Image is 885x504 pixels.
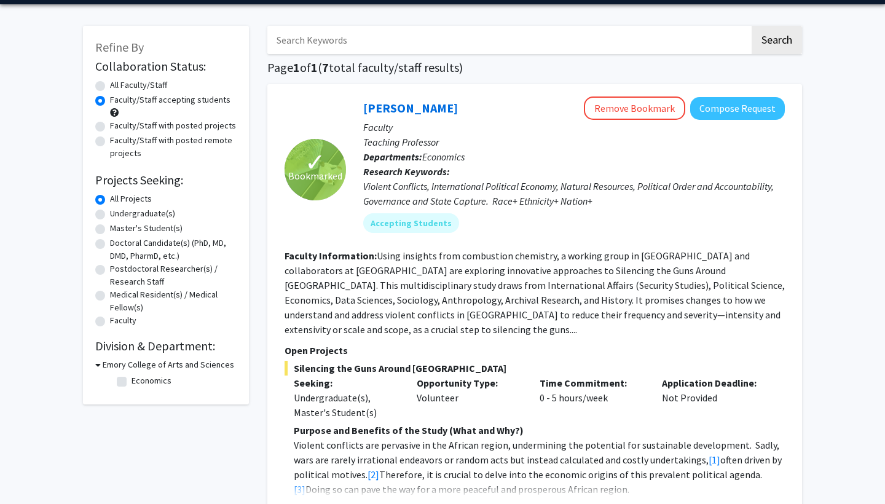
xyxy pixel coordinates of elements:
[110,314,136,327] label: Faculty
[368,468,379,481] a: [2]
[293,60,300,75] span: 1
[95,39,144,55] span: Refine By
[267,26,750,54] input: Search Keywords
[110,222,183,235] label: Master's Student(s)
[540,376,644,390] p: Time Commitment:
[294,376,398,390] p: Seeking:
[305,156,326,168] span: ✓
[584,96,685,120] button: Remove Bookmark
[288,168,342,183] span: Bookmarked
[110,134,237,160] label: Faculty/Staff with posted remote projects
[690,97,785,120] button: Compose Request to Melvin Ayogu
[110,119,236,132] label: Faculty/Staff with posted projects
[9,449,52,495] iframe: Chat
[422,151,465,163] span: Economics
[110,237,237,262] label: Doctoral Candidate(s) (PhD, MD, DMD, PharmD, etc.)
[110,288,237,314] label: Medical Resident(s) / Medical Fellow(s)
[294,424,524,436] strong: Purpose and Benefits of the Study (What and Why?)
[752,26,802,54] button: Search
[322,60,329,75] span: 7
[285,343,785,358] p: Open Projects
[662,376,766,390] p: Application Deadline:
[285,250,785,336] fg-read-more: Using insights from combustion chemistry, a working group in [GEOGRAPHIC_DATA] and collaborators ...
[311,60,318,75] span: 1
[294,483,305,495] a: [3]
[294,438,785,497] p: Violent conflicts are pervasive in the African region, undermining the potential for sustainable ...
[95,59,237,74] h2: Collaboration Status:
[95,173,237,187] h2: Projects Seeking:
[530,376,653,420] div: 0 - 5 hours/week
[363,100,458,116] a: [PERSON_NAME]
[110,207,175,220] label: Undergraduate(s)
[407,376,530,420] div: Volunteer
[267,60,802,75] h1: Page of ( total faculty/staff results)
[285,250,377,262] b: Faculty Information:
[417,376,521,390] p: Opportunity Type:
[285,361,785,376] span: Silencing the Guns Around [GEOGRAPHIC_DATA]
[110,262,237,288] label: Postdoctoral Researcher(s) / Research Staff
[363,151,422,163] b: Departments:
[110,93,230,106] label: Faculty/Staff accepting students
[363,120,785,135] p: Faculty
[363,179,785,208] div: Violent Conflicts, International Political Economy, Natural Resources, Political Order and Accoun...
[103,358,234,371] h3: Emory College of Arts and Sciences
[363,135,785,149] p: Teaching Professor
[110,79,167,92] label: All Faculty/Staff
[709,454,720,466] a: [1]
[294,390,398,420] div: Undergraduate(s), Master's Student(s)
[363,165,450,178] b: Research Keywords:
[653,376,776,420] div: Not Provided
[132,374,171,387] label: Economics
[363,213,459,233] mat-chip: Accepting Students
[110,192,152,205] label: All Projects
[95,339,237,353] h2: Division & Department:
